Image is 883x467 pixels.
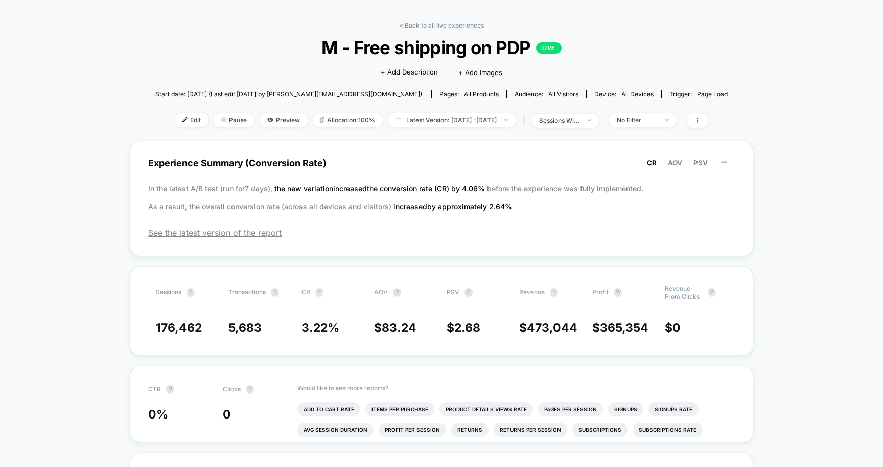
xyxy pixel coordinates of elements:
[447,288,459,296] span: PSV
[669,90,728,98] div: Trigger:
[521,113,531,128] span: |
[519,321,577,335] span: $
[665,158,685,167] button: AOV
[365,402,434,416] li: Items Per Purchase
[454,321,480,335] span: 2.68
[379,423,446,437] li: Profit Per Session
[148,407,168,422] span: 0 %
[155,90,422,98] span: Start date: [DATE] (Last edit [DATE] by [PERSON_NAME][EMAIL_ADDRESS][DOMAIN_NAME])
[586,90,661,98] span: Device:
[260,113,308,127] span: Preview
[633,423,703,437] li: Subscriptions Rate
[690,158,711,167] button: PSV
[271,288,279,297] button: ?
[148,180,735,215] p: In the latest A/B test (run for 7 days), before the experience was fully implemented. As a result...
[274,184,487,193] span: the new variation increased the conversion rate (CR) by 4.06 %
[388,113,516,127] span: Latest Version: [DATE] - [DATE]
[665,285,703,300] span: Revenue From Clicks
[156,288,181,296] span: Sessions
[148,152,735,175] span: Experience Summary (Conversion Rate)
[515,90,578,98] div: Audience:
[572,423,628,437] li: Subscriptions
[464,90,499,98] span: all products
[228,288,266,296] span: Transactions
[221,117,226,122] img: end
[187,288,195,297] button: ?
[447,321,480,335] span: $
[381,67,438,78] span: + Add Description
[223,407,231,422] span: 0
[519,288,545,296] span: Revenue
[439,90,499,98] div: Pages:
[665,321,681,335] span: $
[614,288,622,297] button: ?
[538,402,603,416] li: Pages Per Session
[536,42,562,54] p: LIVE
[648,402,699,416] li: Signups Rate
[668,159,682,167] span: AOV
[148,385,161,393] span: CTR
[315,288,323,297] button: ?
[246,385,254,394] button: ?
[166,385,174,394] button: ?
[458,68,502,77] span: + Add Images
[621,90,654,98] span: all devices
[550,288,558,297] button: ?
[374,288,388,296] span: AOV
[600,321,648,335] span: 365,354
[297,384,735,392] p: Would like to see more reports?
[693,159,708,167] span: PSV
[548,90,578,98] span: All Visitors
[608,402,643,416] li: Signups
[494,423,567,437] li: Returns Per Session
[539,117,580,125] div: sessions with impression
[228,321,262,335] span: 5,683
[393,288,401,297] button: ?
[382,321,416,335] span: 83.24
[647,159,657,167] span: CR
[708,288,716,297] button: ?
[175,113,208,127] span: Edit
[156,321,202,335] span: 176,462
[374,321,416,335] span: $
[297,402,360,416] li: Add To Cart Rate
[214,113,254,127] span: Pause
[393,202,512,211] span: increased by approximately 2.64 %
[148,228,735,238] span: See the latest version of the report
[313,113,383,127] span: Allocation: 100%
[399,21,484,29] a: < Back to all live experiences
[301,288,310,296] span: CR
[301,321,339,335] span: 3.22 %
[464,288,473,297] button: ?
[223,385,241,393] span: Clicks
[588,119,591,121] img: end
[182,117,188,122] img: edit
[184,37,699,58] span: M - Free shipping on PDP
[592,321,648,335] span: $
[592,288,609,296] span: Profit
[697,90,728,98] span: Page Load
[297,423,374,437] li: Avg Session Duration
[320,117,324,123] img: rebalance
[396,117,401,122] img: calendar
[665,119,669,121] img: end
[527,321,577,335] span: 473,044
[439,402,533,416] li: Product Details Views Rate
[672,321,681,335] span: 0
[451,423,489,437] li: Returns
[617,116,658,124] div: No Filter
[504,119,508,121] img: end
[644,158,660,167] button: CR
